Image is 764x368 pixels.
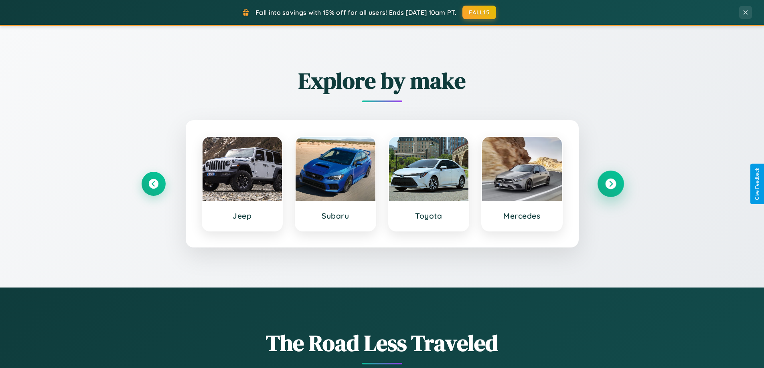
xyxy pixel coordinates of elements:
[255,8,456,16] span: Fall into savings with 15% off for all users! Ends [DATE] 10am PT.
[397,211,461,221] h3: Toyota
[211,211,274,221] h3: Jeep
[304,211,367,221] h3: Subaru
[754,168,760,200] div: Give Feedback
[142,328,623,358] h1: The Road Less Traveled
[462,6,496,19] button: FALL15
[142,65,623,96] h2: Explore by make
[490,211,554,221] h3: Mercedes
